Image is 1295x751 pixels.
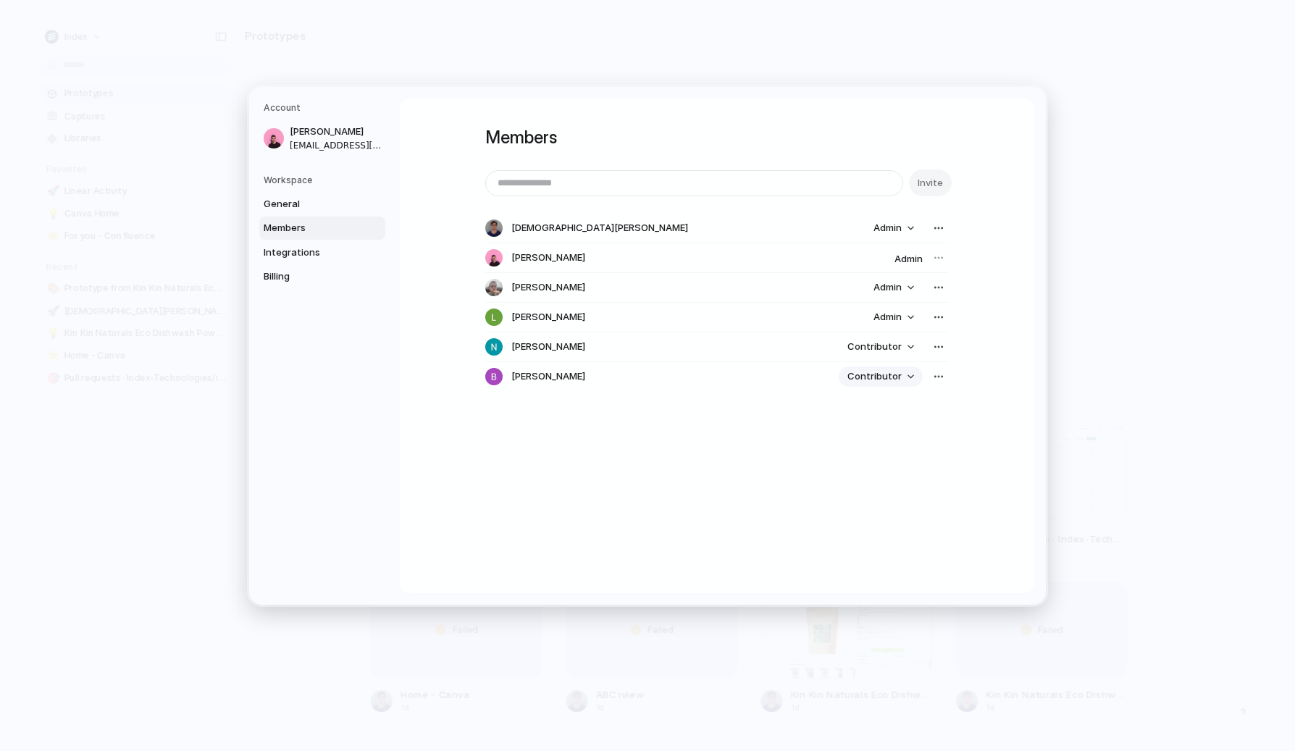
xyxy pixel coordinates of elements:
span: [PERSON_NAME] [511,340,585,354]
h5: Workspace [264,173,385,186]
span: Admin [894,253,923,264]
span: [PERSON_NAME] [511,251,585,265]
button: Contributor [839,337,923,357]
span: Billing [264,269,356,284]
span: Members [264,221,356,235]
a: General [259,192,385,215]
button: Admin [865,307,923,327]
button: Admin [865,277,923,298]
a: [PERSON_NAME][EMAIL_ADDRESS][DOMAIN_NAME] [259,120,385,156]
span: [PERSON_NAME] [290,125,382,139]
a: Integrations [259,240,385,264]
button: Contributor [839,366,923,387]
span: [EMAIL_ADDRESS][DOMAIN_NAME] [290,138,382,151]
span: [PERSON_NAME] [511,310,585,324]
h1: Members [485,125,949,151]
span: Admin [873,280,902,295]
span: [PERSON_NAME] [511,280,585,295]
span: [DEMOGRAPHIC_DATA][PERSON_NAME] [511,221,688,235]
span: Integrations [264,245,356,259]
span: General [264,196,356,211]
h5: Account [264,101,385,114]
a: Members [259,217,385,240]
span: [PERSON_NAME] [511,369,585,384]
span: Admin [873,310,902,324]
span: Contributor [847,369,902,384]
a: Billing [259,265,385,288]
button: Admin [865,218,923,238]
span: Contributor [847,340,902,354]
span: Admin [873,221,902,235]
